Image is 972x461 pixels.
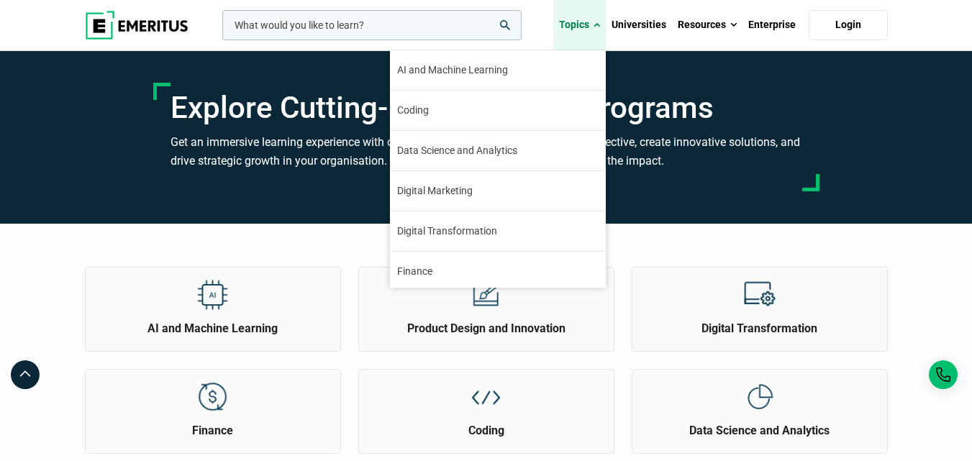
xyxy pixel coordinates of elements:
[809,10,888,40] a: Login
[86,370,340,439] a: Explore Topics Finance
[196,380,229,413] img: Explore Topics
[89,321,337,337] h2: AI and Machine Learning
[743,380,776,413] img: Explore Topics
[390,252,606,291] a: Finance
[359,370,614,439] a: Explore Topics Coding
[390,50,606,90] a: AI and Machine Learning
[397,63,508,78] span: AI and Machine Learning
[636,321,884,337] h2: Digital Transformation
[171,133,802,170] h3: Get an immersive learning experience with our range of programs. Broaden your perspective, create...
[196,278,229,311] img: Explore Topics
[89,423,337,439] h2: Finance
[397,183,473,198] span: Digital Marketing
[390,91,606,130] a: Coding
[397,143,517,158] span: Data Science and Analytics
[363,423,610,439] h2: Coding
[390,131,606,170] a: Data Science and Analytics
[470,380,502,413] img: Explore Topics
[743,278,776,311] img: Explore Topics
[397,103,429,118] span: Coding
[632,370,887,439] a: Explore Topics Data Science and Analytics
[171,90,802,126] h1: Explore Cutting-Edge Training Programs
[390,211,606,251] a: Digital Transformation
[470,278,502,311] img: Explore Topics
[397,224,497,239] span: Digital Transformation
[86,268,340,337] a: Explore Topics AI and Machine Learning
[363,321,610,337] h2: Product Design and Innovation
[397,264,432,279] span: Finance
[222,10,522,40] input: woocommerce-product-search-field-0
[632,268,887,337] a: Explore Topics Digital Transformation
[359,268,614,337] a: Explore Topics Product Design and Innovation
[390,171,606,211] a: Digital Marketing
[636,423,884,439] h2: Data Science and Analytics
